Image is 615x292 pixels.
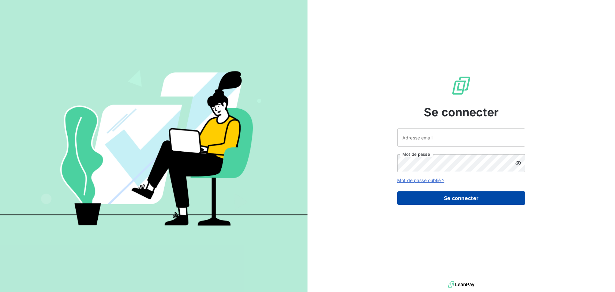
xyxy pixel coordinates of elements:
[397,129,525,146] input: placeholder
[448,280,474,289] img: logo
[397,178,444,183] a: Mot de passe oublié ?
[424,104,499,121] span: Se connecter
[397,191,525,205] button: Se connecter
[451,75,471,96] img: Logo LeanPay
